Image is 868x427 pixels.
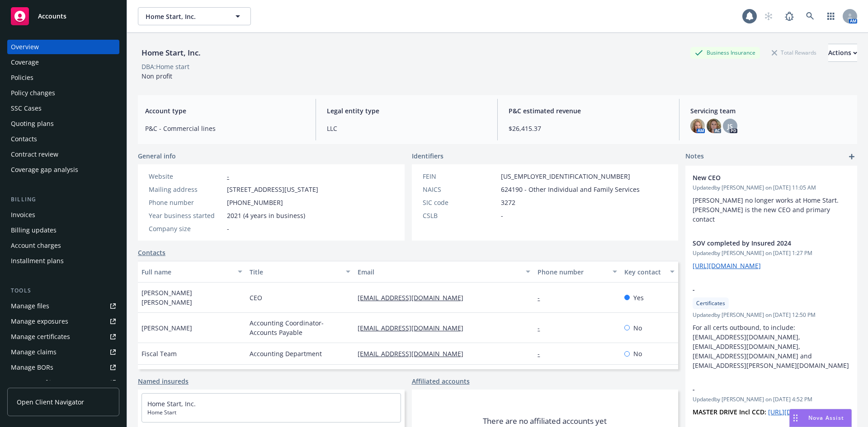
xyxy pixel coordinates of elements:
a: Home Start, Inc. [147,399,196,408]
span: [US_EMPLOYER_IDENTIFICATION_NUMBER] [501,172,630,181]
span: Certificates [696,299,725,307]
div: Tools [7,286,119,295]
div: Invoices [11,208,35,222]
span: Updated by [PERSON_NAME] on [DATE] 11:05 AM [693,184,850,192]
div: -CertificatesUpdatedby [PERSON_NAME] on [DATE] 12:50 PMFor all certs outbound, to include: [EMAIL... [685,278,857,377]
a: Invoices [7,208,119,222]
button: Home Start, Inc. [138,7,251,25]
a: Manage BORs [7,360,119,375]
span: Updated by [PERSON_NAME] on [DATE] 1:27 PM [693,249,850,257]
button: Phone number [534,261,620,283]
a: add [846,151,857,162]
div: Policy changes [11,86,55,100]
span: 3272 [501,198,515,207]
div: Email [358,267,520,277]
a: - [538,293,547,302]
strong: MASTER DRIVE Incl CCD: [693,408,766,416]
a: - [227,172,229,181]
div: Quoting plans [11,116,54,131]
a: Summary of insurance [7,376,119,390]
a: - [538,324,547,332]
div: Phone number [538,267,607,277]
span: Yes [633,293,644,302]
div: NAICS [423,185,497,194]
a: [URL][DOMAIN_NAME] [693,261,761,270]
a: Contacts [138,248,165,257]
div: SSC Cases [11,101,42,116]
div: DBA: Home start [142,62,189,71]
span: Notes [685,151,704,162]
div: Coverage [11,55,39,70]
span: P&C - Commercial lines [145,124,305,133]
span: CEO [250,293,262,302]
span: Identifiers [412,151,443,161]
span: [PHONE_NUMBER] [227,198,283,207]
div: Installment plans [11,254,64,268]
span: Updated by [PERSON_NAME] on [DATE] 12:50 PM [693,311,850,319]
span: Updated by [PERSON_NAME] on [DATE] 4:52 PM [693,395,850,404]
span: Account type [145,106,305,116]
a: Manage claims [7,345,119,359]
button: Title [246,261,354,283]
button: Email [354,261,534,283]
a: Manage exposures [7,314,119,329]
a: [EMAIL_ADDRESS][DOMAIN_NAME] [358,293,471,302]
span: - [227,224,229,233]
div: Account charges [11,238,61,253]
a: Affiliated accounts [412,376,470,386]
a: Contacts [7,132,119,146]
div: Mailing address [149,185,223,194]
span: Accounting Department [250,349,322,358]
div: Contacts [11,132,37,146]
div: Manage files [11,299,49,313]
div: Title [250,267,340,277]
span: Accounts [38,13,66,20]
a: Named insureds [138,376,189,386]
button: Full name [138,261,246,283]
div: Coverage gap analysis [11,162,78,177]
span: New CEO [693,173,826,182]
a: - [538,349,547,358]
div: Manage exposures [11,314,68,329]
div: Phone number [149,198,223,207]
div: Drag to move [790,409,801,427]
a: Accounts [7,4,119,29]
a: Quoting plans [7,116,119,131]
a: Overview [7,40,119,54]
div: Policies [11,70,33,85]
div: Full name [142,267,232,277]
div: FEIN [423,172,497,181]
button: Key contact [621,261,678,283]
div: SIC code [423,198,497,207]
div: Year business started [149,211,223,220]
span: Legal entity type [327,106,486,116]
span: [PERSON_NAME] [142,323,192,333]
a: Switch app [822,7,840,25]
span: Nova Assist [808,414,844,422]
div: Key contact [624,267,665,277]
span: - [693,385,826,394]
a: Report a Bug [780,7,798,25]
div: New CEOUpdatedby [PERSON_NAME] on [DATE] 11:05 AM[PERSON_NAME] no longer works at Home Start. [PE... [685,166,857,231]
span: No [633,349,642,358]
a: Contract review [7,147,119,162]
span: LLC [327,124,486,133]
span: [PERSON_NAME] no longer works at Home Start. [PERSON_NAME] is the new CEO and primary contact [693,196,842,223]
button: Nova Assist [789,409,852,427]
a: [EMAIL_ADDRESS][DOMAIN_NAME] [358,349,471,358]
div: Summary of insurance [11,376,80,390]
a: Billing updates [7,223,119,237]
a: Policy changes [7,86,119,100]
span: $26,415.37 [509,124,668,133]
span: Servicing team [690,106,850,116]
span: 624190 - Other Individual and Family Services [501,185,640,194]
span: No [633,323,642,333]
a: Account charges [7,238,119,253]
a: [EMAIL_ADDRESS][DOMAIN_NAME] [358,324,471,332]
div: Home Start, Inc. [138,47,204,59]
div: Billing [7,195,119,204]
span: - [501,211,503,220]
span: P&C estimated revenue [509,106,668,116]
span: Fiscal Team [142,349,177,358]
